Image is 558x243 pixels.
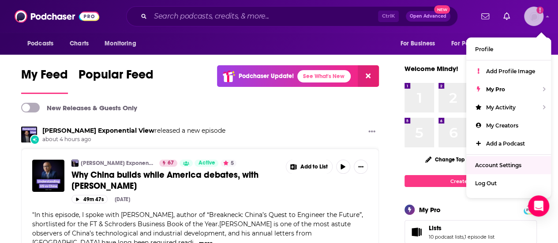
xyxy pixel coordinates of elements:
[221,160,236,167] button: 5
[105,37,136,50] span: Monitoring
[21,67,68,94] a: My Feed
[475,46,493,52] span: Profile
[150,9,378,23] input: Search podcasts, credits, & more...
[466,156,551,174] a: Account Settings
[486,104,516,111] span: My Activity
[159,160,177,167] a: 67
[406,11,450,22] button: Open AdvancedNew
[286,160,332,174] button: Show More Button
[446,35,506,52] button: open menu
[126,6,458,26] div: Search podcasts, credits, & more...
[478,9,493,24] a: Show notifications dropdown
[21,103,137,112] a: New Releases & Guests Only
[410,14,446,19] span: Open Advanced
[466,40,551,58] a: Profile
[297,70,351,82] a: See What's New
[42,127,225,135] h3: released a new episode
[486,122,518,129] span: My Creators
[525,206,536,213] a: PRO
[486,86,505,93] span: My Pro
[70,37,89,50] span: Charts
[21,127,37,142] img: Azeem Azhar's Exponential View
[27,37,53,50] span: Podcasts
[21,67,68,87] span: My Feed
[505,35,537,52] button: open menu
[42,127,154,135] a: Azeem Azhar's Exponential View
[30,135,40,144] div: New Episode
[429,234,464,240] a: 10 podcast lists
[528,195,549,217] div: Open Intercom Messenger
[404,175,537,187] a: Create My Top 8
[466,62,551,80] a: Add Profile Image
[71,169,280,191] a: Why China builds while America debates, with [PERSON_NAME]
[115,196,130,202] div: [DATE]
[420,154,475,165] button: Change Top 8
[464,234,494,240] a: 1 episode list
[464,234,464,240] span: ,
[71,169,258,191] span: Why China builds while America debates, with [PERSON_NAME]
[475,180,497,187] span: Log Out
[64,35,94,52] a: Charts
[524,7,543,26] button: Show profile menu
[21,35,65,52] button: open menu
[466,116,551,135] a: My Creators
[42,136,225,143] span: about 4 hours ago
[365,127,379,138] button: Show More Button
[524,7,543,26] span: Logged in as mindyn
[400,37,435,50] span: For Business
[239,72,294,80] p: Podchaser Update!
[466,37,551,198] ul: Show profile menu
[198,159,215,168] span: Active
[354,160,368,174] button: Show More Button
[419,206,441,214] div: My Pro
[195,160,218,167] a: Active
[466,135,551,153] a: Add a Podcast
[524,7,543,26] img: User Profile
[394,35,446,52] button: open menu
[32,160,64,192] img: Why China builds while America debates, with Dan Wang
[429,224,494,232] a: Lists
[500,9,513,24] a: Show notifications dropdown
[81,160,154,167] a: [PERSON_NAME] Exponential View
[300,164,328,170] span: Add to List
[434,5,450,14] span: New
[168,159,174,168] span: 67
[451,37,494,50] span: For Podcasters
[71,195,108,203] button: 49m 47s
[486,68,535,75] span: Add Profile Image
[429,224,442,232] span: Lists
[98,35,147,52] button: open menu
[486,140,525,147] span: Add a Podcast
[378,11,399,22] span: Ctrl K
[79,67,154,87] span: Popular Feed
[408,226,425,238] a: Lists
[79,67,154,94] a: Popular Feed
[404,64,458,73] a: Welcome Mindy!
[15,8,99,25] img: Podchaser - Follow, Share and Rate Podcasts
[475,162,521,168] span: Account Settings
[536,7,543,14] svg: Add a profile image
[71,160,79,167] img: Azeem Azhar's Exponential View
